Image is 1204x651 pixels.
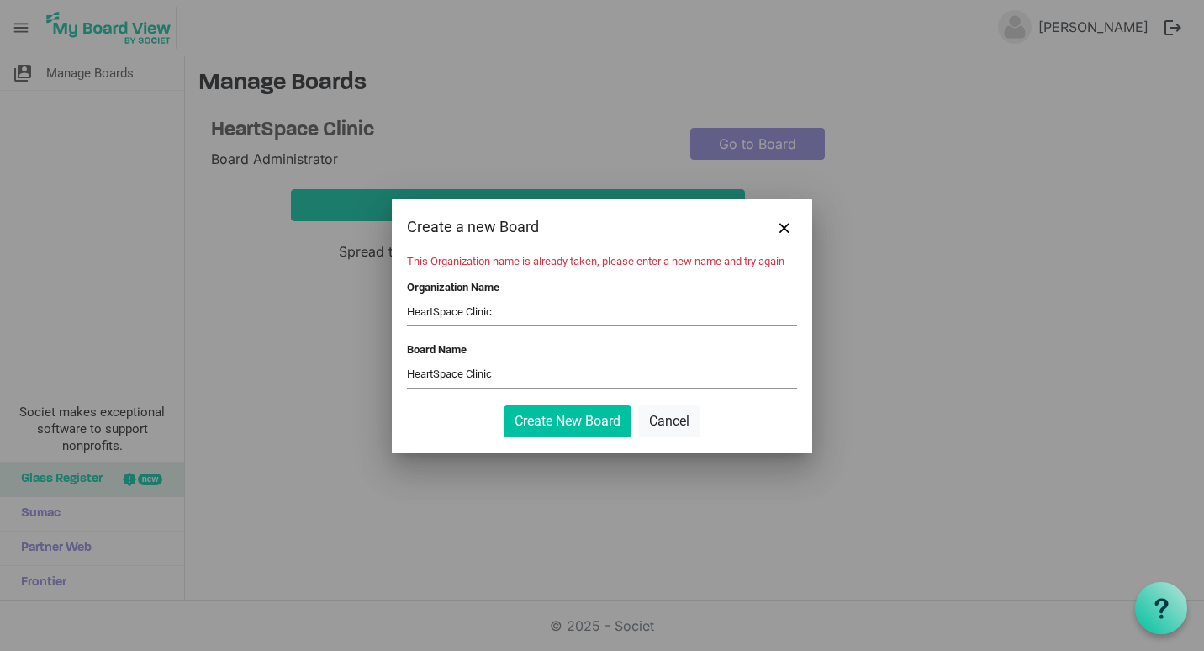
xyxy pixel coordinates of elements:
button: Close [772,214,797,240]
label: Organization Name [407,281,499,294]
div: Create a new Board [407,214,719,240]
button: Cancel [638,405,700,437]
label: Board Name [407,343,467,356]
li: This Organization name is already taken, please enter a new name and try again [407,255,797,267]
button: Create New Board [504,405,631,437]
